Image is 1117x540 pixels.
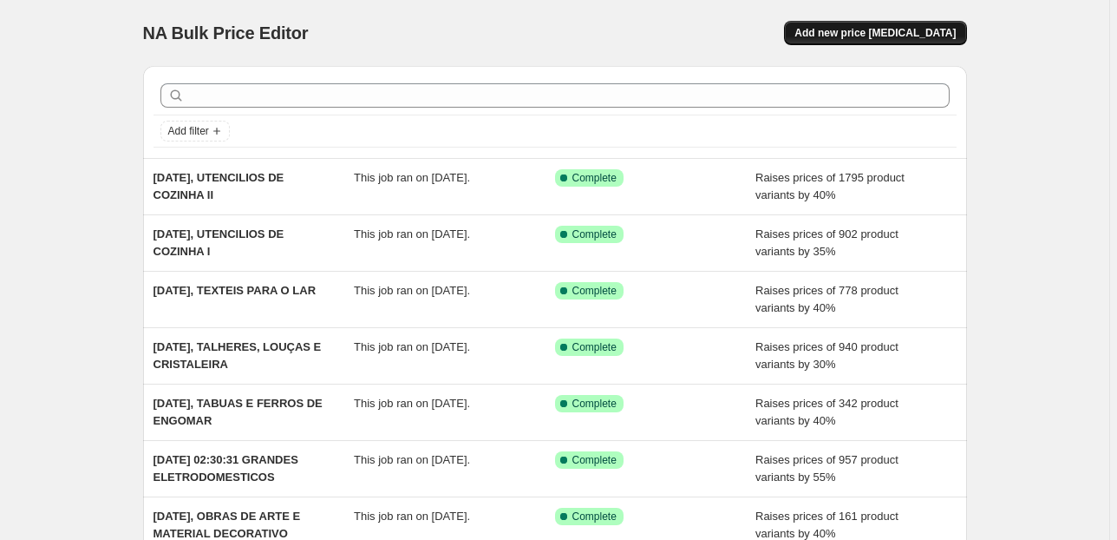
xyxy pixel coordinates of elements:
span: [DATE], OBRAS DE ARTE E MATERIAL DECORATIVO [154,510,301,540]
span: This job ran on [DATE]. [354,171,470,184]
span: This job ran on [DATE]. [354,453,470,466]
span: This job ran on [DATE]. [354,227,470,240]
span: Raises prices of 1795 product variants by 40% [755,171,905,201]
button: Add new price [MEDICAL_DATA] [784,21,966,45]
span: Raises prices of 161 product variants by 40% [755,510,898,540]
span: This job ran on [DATE]. [354,340,470,353]
span: [DATE], TALHERES, LOUÇAS E CRISTALEIRA [154,340,322,371]
span: Raises prices of 342 product variants by 40% [755,397,898,427]
span: This job ran on [DATE]. [354,510,470,523]
span: Raises prices of 778 product variants by 40% [755,284,898,314]
span: Complete [572,171,617,185]
span: This job ran on [DATE]. [354,397,470,410]
span: NA Bulk Price Editor [143,23,309,43]
span: Complete [572,510,617,524]
span: Complete [572,227,617,241]
button: Add filter [160,121,230,142]
span: [DATE], TEXTEIS PARA O LAR [154,284,317,297]
span: Complete [572,340,617,354]
span: [DATE], UTENCILIOS DE COZINHA II [154,171,284,201]
span: Complete [572,453,617,467]
span: [DATE], TABUAS E FERROS DE ENGOMAR [154,397,323,427]
span: Raises prices of 940 product variants by 30% [755,340,898,371]
span: [DATE], UTENCILIOS DE COZINHA I [154,227,284,258]
span: Add filter [168,124,209,138]
span: This job ran on [DATE]. [354,284,470,297]
span: Add new price [MEDICAL_DATA] [794,26,956,40]
span: Complete [572,397,617,411]
span: [DATE] 02:30:31 GRANDES ELETRODOMESTICOS [154,453,298,484]
span: Raises prices of 957 product variants by 55% [755,453,898,484]
span: Raises prices of 902 product variants by 35% [755,227,898,258]
span: Complete [572,284,617,298]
